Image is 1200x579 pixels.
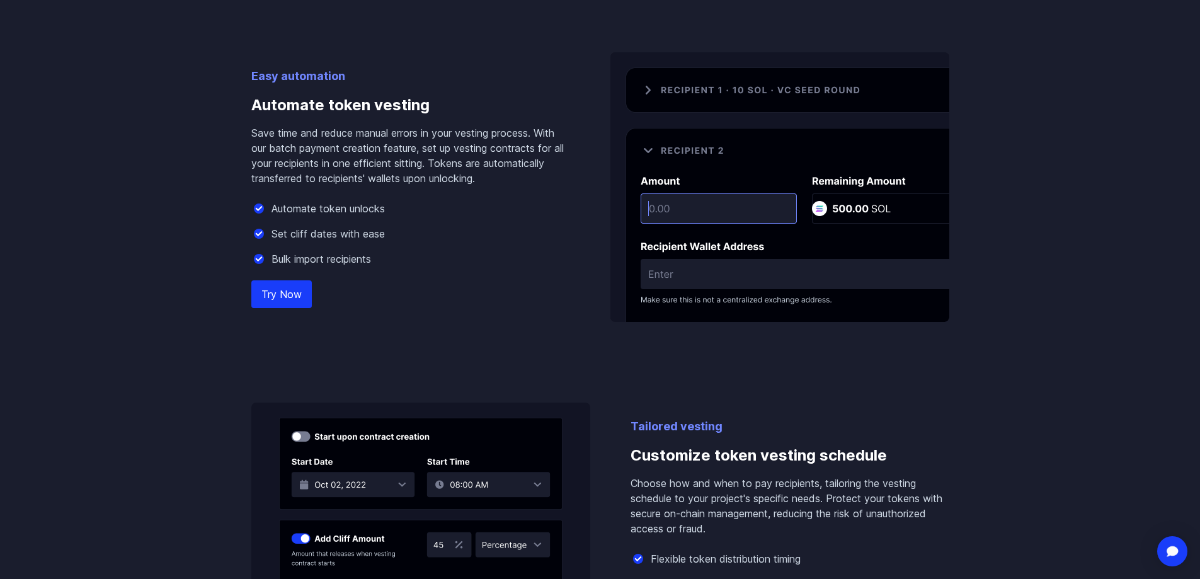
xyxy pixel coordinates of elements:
[251,125,570,186] p: Save time and reduce manual errors in your vesting process. With our batch payment creation featu...
[651,551,801,566] p: Flexible token distribution timing
[631,476,949,536] p: Choose how and when to pay recipients, tailoring the vesting schedule to your project's specific ...
[631,435,949,476] h3: Customize token vesting schedule
[271,201,385,216] p: Automate token unlocks
[251,85,570,125] h3: Automate token vesting
[271,226,385,241] p: Set cliff dates with ease
[631,418,949,435] p: Tailored vesting
[610,52,949,322] img: Automate token vesting
[251,67,570,85] p: Easy automation
[1157,536,1187,566] div: Open Intercom Messenger
[271,251,371,267] p: Bulk import recipients
[251,280,312,308] a: Try Now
